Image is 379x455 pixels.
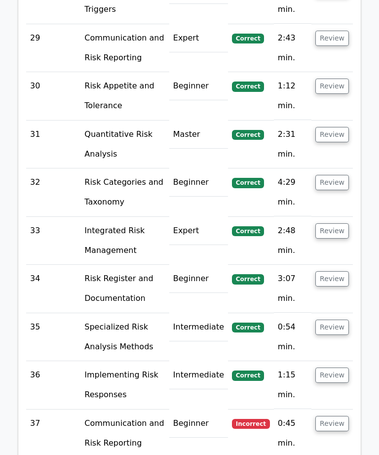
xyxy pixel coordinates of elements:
[315,368,349,383] button: Review
[232,226,264,236] span: Correct
[80,24,169,72] td: Communication and Risk Reporting
[169,121,228,149] td: Master
[26,121,80,168] td: 31
[169,24,228,52] td: Expert
[274,24,311,72] td: 2:43 min.
[315,271,349,287] button: Review
[315,223,349,239] button: Review
[232,419,270,429] span: Incorrect
[274,72,311,120] td: 1:12 min.
[26,361,80,409] td: 36
[232,323,264,332] span: Correct
[315,320,349,335] button: Review
[169,265,228,293] td: Beginner
[169,410,228,438] td: Beginner
[315,79,349,94] button: Review
[232,34,264,43] span: Correct
[80,265,169,313] td: Risk Register and Documentation
[169,217,228,245] td: Expert
[274,361,311,409] td: 1:15 min.
[274,313,311,361] td: 0:54 min.
[80,168,169,216] td: Risk Categories and Taxonomy
[274,217,311,265] td: 2:48 min.
[169,313,228,341] td: Intermediate
[80,217,169,265] td: Integrated Risk Management
[80,313,169,361] td: Specialized Risk Analysis Methods
[232,178,264,188] span: Correct
[169,168,228,197] td: Beginner
[80,361,169,409] td: Implementing Risk Responses
[232,371,264,380] span: Correct
[26,168,80,216] td: 32
[26,72,80,120] td: 30
[315,175,349,190] button: Review
[169,361,228,389] td: Intermediate
[232,274,264,284] span: Correct
[80,121,169,168] td: Quantitative Risk Analysis
[26,24,80,72] td: 29
[80,72,169,120] td: Risk Appetite and Tolerance
[26,265,80,313] td: 34
[274,265,311,313] td: 3:07 min.
[274,168,311,216] td: 4:29 min.
[315,416,349,431] button: Review
[26,313,80,361] td: 35
[169,72,228,100] td: Beginner
[26,217,80,265] td: 33
[315,31,349,46] button: Review
[274,121,311,168] td: 2:31 min.
[232,82,264,91] span: Correct
[232,130,264,140] span: Correct
[315,127,349,142] button: Review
